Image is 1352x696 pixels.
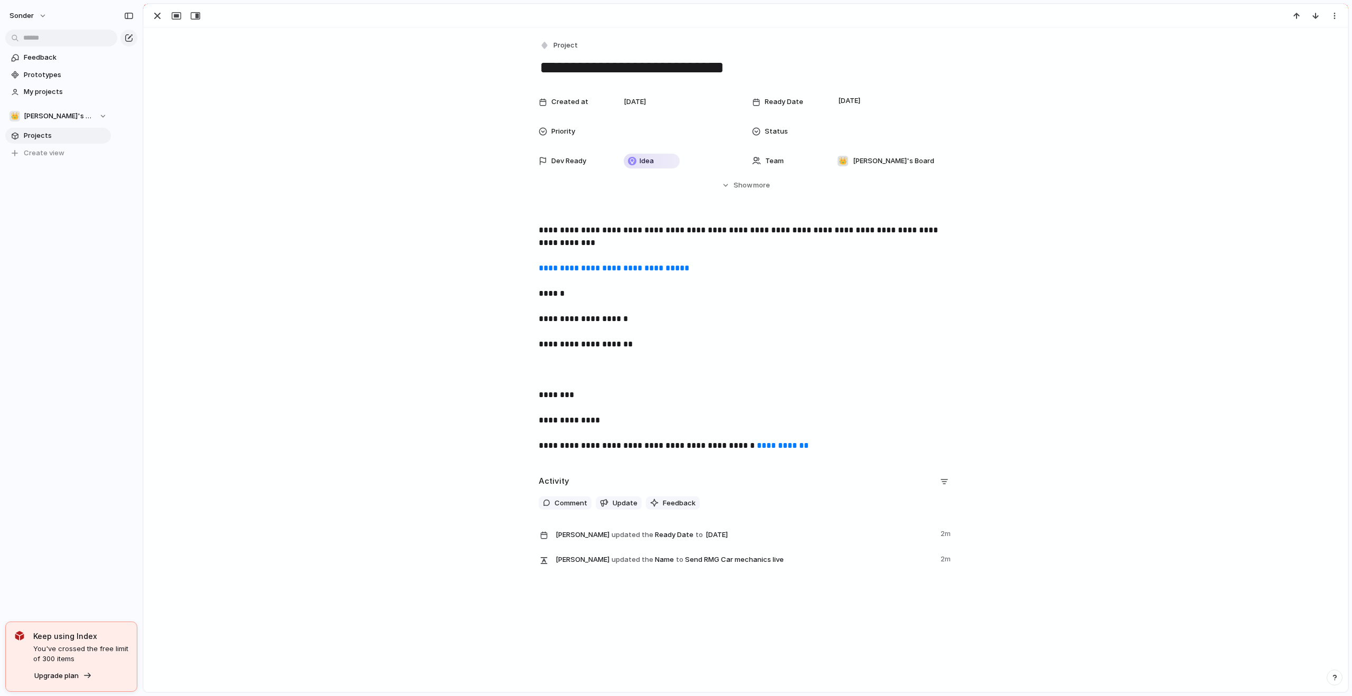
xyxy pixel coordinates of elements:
[5,84,111,100] a: My projects
[553,40,578,51] span: Project
[5,108,111,124] button: 👑[PERSON_NAME]'s Board
[33,631,128,642] span: Keep using Index
[5,67,111,83] a: Prototypes
[853,156,934,166] span: [PERSON_NAME]'s Board
[551,126,575,137] span: Priority
[31,669,95,683] button: Upgrade plan
[555,498,587,509] span: Comment
[34,671,79,681] span: Upgrade plan
[10,11,34,21] span: sonder
[539,176,953,195] button: Showmore
[835,95,863,107] span: [DATE]
[5,7,52,24] button: sonder
[551,156,586,166] span: Dev Ready
[613,498,637,509] span: Update
[596,496,642,510] button: Update
[765,97,803,107] span: Ready Date
[703,529,731,541] span: [DATE]
[24,148,64,158] span: Create view
[753,180,770,191] span: more
[556,526,934,542] span: Ready Date
[838,156,848,166] div: 👑
[5,128,111,144] a: Projects
[551,97,588,107] span: Created at
[646,496,700,510] button: Feedback
[10,111,20,121] div: 👑
[941,552,953,565] span: 2m
[612,554,653,565] span: updated the
[24,111,94,121] span: [PERSON_NAME]'s Board
[734,180,753,191] span: Show
[765,156,784,166] span: Team
[696,530,703,540] span: to
[676,554,683,565] span: to
[539,475,569,487] h2: Activity
[556,552,934,567] span: Name Send RMG Car mechanics live
[33,644,128,664] span: You've crossed the free limit of 300 items
[5,50,111,65] a: Feedback
[663,498,696,509] span: Feedback
[624,97,646,107] span: [DATE]
[5,145,111,161] button: Create view
[556,554,609,565] span: [PERSON_NAME]
[612,530,653,540] span: updated the
[24,130,107,141] span: Projects
[941,526,953,539] span: 2m
[538,38,581,53] button: Project
[24,52,107,63] span: Feedback
[765,126,788,137] span: Status
[24,70,107,80] span: Prototypes
[640,156,654,166] span: Idea
[539,496,591,510] button: Comment
[24,87,107,97] span: My projects
[556,530,609,540] span: [PERSON_NAME]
